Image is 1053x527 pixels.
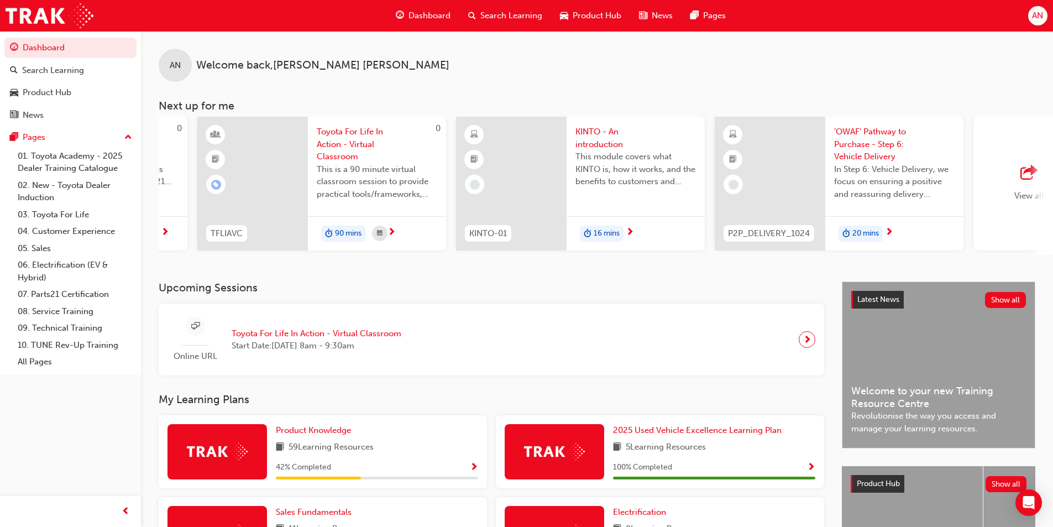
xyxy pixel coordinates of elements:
span: Product Hub [573,9,621,22]
span: prev-icon [122,505,130,519]
span: Toyota For Life In Action - Virtual Classroom [317,126,437,163]
a: 04. Customer Experience [13,223,137,240]
a: 05. Sales [13,240,137,257]
span: 100 % Completed [613,461,672,474]
a: news-iconNews [630,4,682,27]
span: next-icon [387,228,396,238]
a: 10. TUNE Rev-Up Training [13,337,137,354]
span: learningResourceType_ELEARNING-icon [729,128,737,142]
div: Pages [23,131,45,144]
a: guage-iconDashboard [387,4,459,27]
span: news-icon [10,111,18,121]
span: TFLIAVC [211,227,243,240]
span: 59 Learning Resources [289,441,374,455]
span: Product Hub [857,479,900,488]
span: 5 Learning Resources [626,441,706,455]
a: KINTO-01KINTO - An introductionThis module covers what KINTO is, how it works, and the benefits t... [456,117,705,251]
span: guage-icon [396,9,404,23]
button: DashboardSearch LearningProduct HubNews [4,35,137,127]
span: next-icon [161,228,169,238]
button: Pages [4,127,137,148]
span: next-icon [885,228,893,238]
span: P2P_DELIVERY_1024 [728,227,810,240]
span: calendar-icon [377,227,383,241]
span: Toyota For Life In Action - Virtual Classroom [232,327,401,340]
button: Show all [985,292,1026,308]
div: News [23,109,44,122]
span: KINTO-01 [469,227,507,240]
span: This module covers what KINTO is, how it works, and the benefits to customers and dealerships. [575,150,696,188]
span: KINTO - An introduction [575,126,696,150]
span: news-icon [639,9,647,23]
a: Dashboard [4,38,137,58]
span: pages-icon [10,133,18,143]
div: Product Hub [23,86,71,99]
span: Electrification [613,507,666,517]
span: 20 mins [852,227,879,240]
span: View all [1014,191,1044,201]
a: Latest NewsShow all [851,291,1026,309]
span: 90 mins [335,227,362,240]
a: 09. Technical Training [13,320,137,337]
span: Revolutionise the way you access and manage your learning resources. [851,410,1026,435]
span: outbound-icon [1020,165,1037,181]
span: search-icon [468,9,476,23]
span: In Step 6: Vehicle Delivery, we focus on ensuring a positive and reassuring delivery experience f... [834,163,955,201]
h3: Next up for me [141,100,1053,112]
span: next-icon [626,228,634,238]
span: Welcome back , [PERSON_NAME] [PERSON_NAME] [196,59,449,72]
a: Product Knowledge [276,424,355,437]
button: Show all [986,476,1027,492]
span: learningRecordVerb_NONE-icon [470,180,480,190]
span: duration-icon [325,227,333,241]
span: Online URL [167,350,223,363]
span: learningRecordVerb_ENROLL-icon [211,180,221,190]
span: Pages [703,9,726,22]
span: Show Progress [470,463,478,473]
span: car-icon [10,88,18,98]
span: search-icon [10,66,18,76]
span: 2025 Used Vehicle Excellence Learning Plan [613,425,782,435]
span: This is a 90 minute virtual classroom session to provide practical tools/frameworks, behaviours a... [317,163,437,201]
a: 01. Toyota Academy - 2025 Dealer Training Catalogue [13,148,137,177]
a: 06. Electrification (EV & Hybrid) [13,257,137,286]
h3: Upcoming Sessions [159,281,824,294]
span: 42 % Completed [276,461,331,474]
span: sessionType_ONLINE_URL-icon [191,320,200,333]
a: 07. Parts21 Certification [13,286,137,303]
a: Product Hub [4,82,137,103]
a: Product HubShow all [851,475,1026,493]
span: duration-icon [842,227,850,241]
span: book-icon [613,441,621,455]
a: search-iconSearch Learning [459,4,551,27]
span: car-icon [560,9,568,23]
a: News [4,105,137,126]
span: Dashboard [408,9,450,22]
span: Show Progress [807,463,815,473]
span: learningRecordVerb_NONE-icon [729,180,738,190]
span: booktick-icon [729,153,737,167]
img: Trak [6,3,93,28]
span: Search Learning [480,9,542,22]
img: Trak [187,443,248,460]
a: pages-iconPages [682,4,735,27]
span: duration-icon [584,227,591,241]
span: Welcome to your new Training Resource Centre [851,385,1026,410]
a: Sales Fundamentals [276,506,356,519]
img: Trak [524,443,585,460]
span: guage-icon [10,43,18,53]
a: Electrification [613,506,670,519]
div: Open Intercom Messenger [1015,489,1042,516]
span: booktick-icon [470,153,478,167]
span: booktick-icon [212,153,219,167]
a: P2P_DELIVERY_1024'OWAF' Pathway to Purchase - Step 6: Vehicle DeliveryIn Step 6: Vehicle Delivery... [715,117,963,251]
span: Start Date: [DATE] 8am - 9:30am [232,340,401,352]
button: Show Progress [470,461,478,474]
button: AN [1028,6,1047,25]
span: next-icon [803,332,811,347]
span: up-icon [124,131,132,145]
button: Show Progress [807,461,815,474]
span: Product Knowledge [276,425,351,435]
